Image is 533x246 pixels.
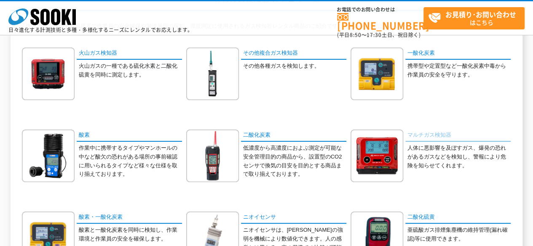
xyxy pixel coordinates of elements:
[407,62,511,79] p: 携帯型や定置型など一酸化炭素中毒から作業員の安全を守ります。
[77,212,182,224] a: 酸素・一酸化炭素
[407,144,511,170] p: 人体に悪影響を及ぼすガス、爆発の恐れがあるガスなどを検知し、警報により危険を知らせてくれます。
[423,7,525,29] a: お見積り･お問い合わせはこちら
[22,130,75,182] img: 酸素
[243,62,346,71] p: その他各種ガスを検知します。
[241,212,346,224] a: ニオイセンサ
[445,9,516,19] strong: お見積り･お問い合わせ
[351,48,403,100] img: 一酸化炭素
[351,130,403,182] img: マルチガス検知器
[405,212,511,224] a: 二酸化硫黄
[337,7,423,12] span: お電話でのお問い合わせは
[337,13,423,30] a: [PHONE_NUMBER]
[186,48,239,100] img: その他複合ガス検知器
[428,8,524,29] span: はこちら
[78,144,182,179] p: 作業中に携帯するタイプやマンホールの中など酸欠の恐れがある場所の事前確認に用いられるタイプなど様々な仕様を取り揃えております。
[77,130,182,142] a: 酸素
[350,31,362,39] span: 8:50
[8,27,193,32] p: 日々進化する計測技術と多種・多様化するニーズにレンタルでお応えします。
[407,226,511,243] p: 亜硫酸ガス排煙集塵機の維持管理(漏れ確認)等に使用できます。
[337,31,421,39] span: (平日 ～ 土日、祝日除く)
[241,48,346,60] a: その他複合ガス検知器
[241,130,346,142] a: 二酸化炭素
[77,48,182,60] a: 火山ガス検知器
[405,130,511,142] a: マルチガス検知器
[367,31,382,39] span: 17:30
[405,48,511,60] a: 一酸化炭素
[243,144,346,179] p: 低濃度から高濃度におよぶ測定が可能な安全管理目的の商品から、設置型のCO2センサで換気の目安を目的とする商品まで取り揃えております。
[78,62,182,79] p: 火山ガスの一種である硫化水素と二酸化硫黄を同時に測定します。
[186,130,239,182] img: 二酸化炭素
[78,226,182,243] p: 酸素と一酸化炭素を同時に検知し、作業環境と作業員の安全を確保します。
[22,48,75,100] img: 火山ガス検知器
